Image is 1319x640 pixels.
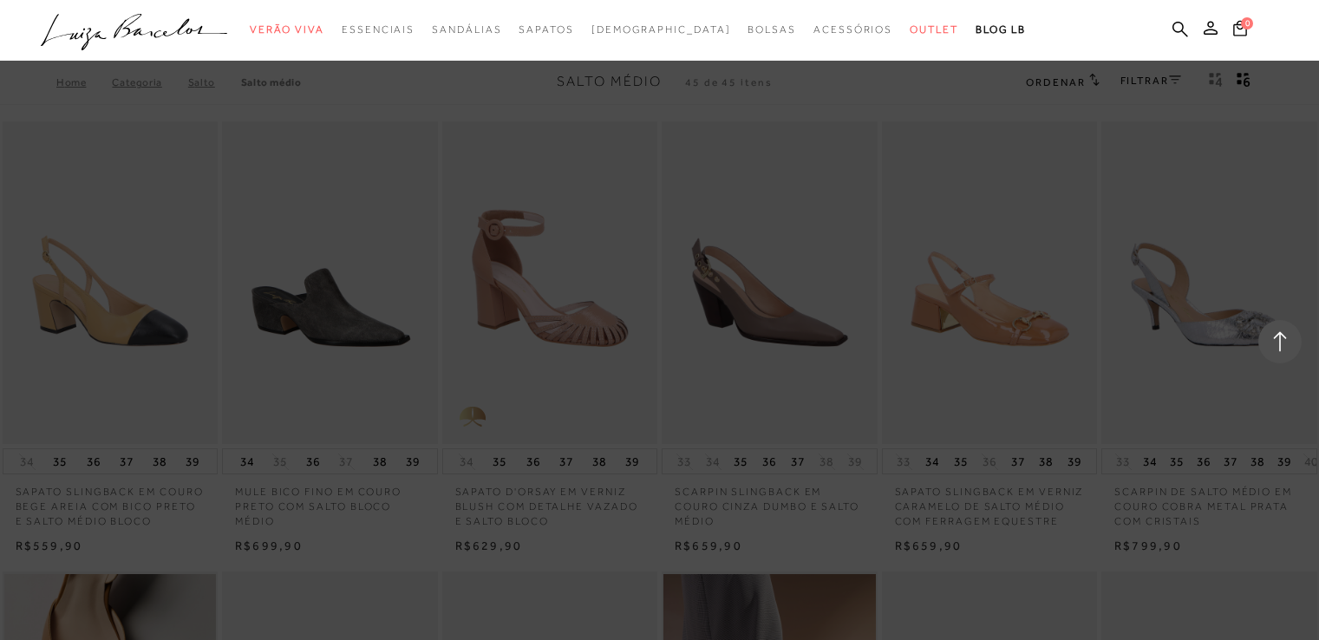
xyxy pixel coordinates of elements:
span: Bolsas [748,23,796,36]
a: categoryNavScreenReaderText [748,14,796,46]
a: categoryNavScreenReaderText [519,14,573,46]
a: categoryNavScreenReaderText [432,14,501,46]
span: Acessórios [813,23,892,36]
a: BLOG LB [976,14,1026,46]
a: categoryNavScreenReaderText [342,14,415,46]
a: categoryNavScreenReaderText [813,14,892,46]
span: [DEMOGRAPHIC_DATA] [591,23,731,36]
a: categoryNavScreenReaderText [910,14,958,46]
a: noSubCategoriesText [591,14,731,46]
a: categoryNavScreenReaderText [250,14,324,46]
button: 0 [1228,19,1252,42]
span: 0 [1241,17,1253,29]
span: Essenciais [342,23,415,36]
span: Outlet [910,23,958,36]
span: Verão Viva [250,23,324,36]
span: Sandálias [432,23,501,36]
span: Sapatos [519,23,573,36]
span: BLOG LB [976,23,1026,36]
